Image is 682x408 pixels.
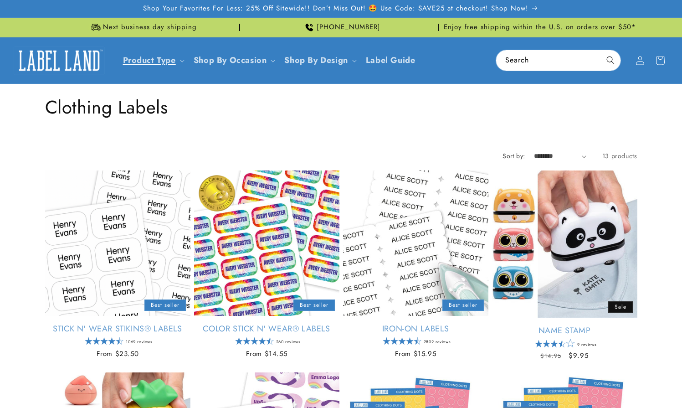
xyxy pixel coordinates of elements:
[343,324,488,334] a: Iron-On Labels
[444,23,636,32] span: Enjoy free shipping within the U.S. on orders over $50*
[45,95,637,119] h1: Clothing Labels
[123,54,176,66] a: Product Type
[442,18,637,37] div: Announcement
[602,151,637,160] span: 13 products
[317,23,380,32] span: [PHONE_NUMBER]
[600,50,620,70] button: Search
[194,324,339,334] a: Color Stick N' Wear® Labels
[103,23,197,32] span: Next business day shipping
[45,18,240,37] div: Announcement
[188,50,279,71] summary: Shop By Occasion
[503,151,525,160] label: Sort by:
[45,324,190,334] a: Stick N' Wear Stikins® Labels
[244,18,439,37] div: Announcement
[118,50,188,71] summary: Product Type
[194,55,267,66] span: Shop By Occasion
[14,46,105,75] img: Label Land
[360,50,421,71] a: Label Guide
[366,55,415,66] span: Label Guide
[284,54,348,66] a: Shop By Design
[279,50,360,71] summary: Shop By Design
[143,4,528,13] span: Shop Your Favorites For Less: 25% Off Sitewide!! Don’t Miss Out! 🤩 Use Code: SAVE25 at checkout! ...
[10,43,108,78] a: Label Land
[492,325,637,336] a: Name Stamp
[491,365,673,399] iframe: Gorgias Floating Chat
